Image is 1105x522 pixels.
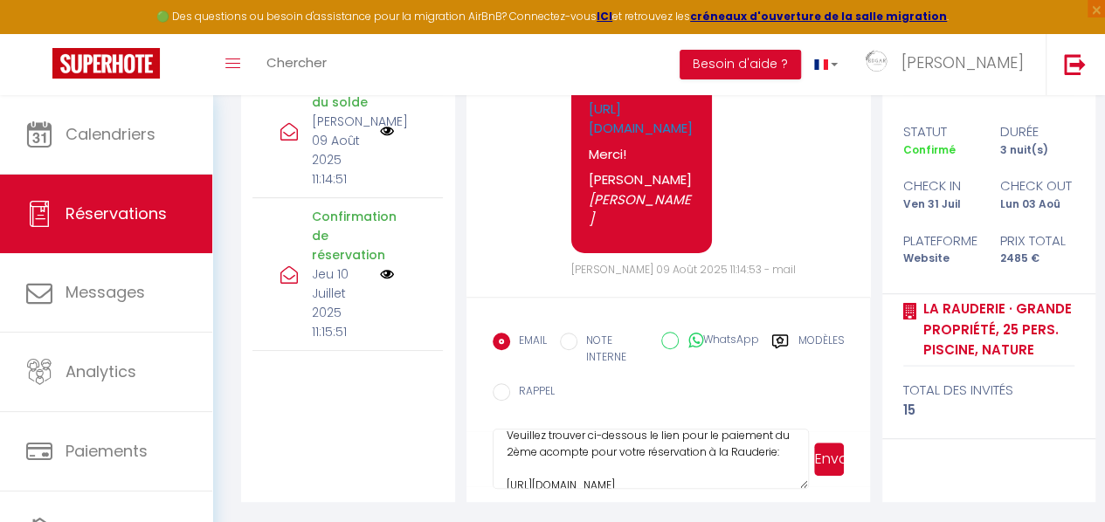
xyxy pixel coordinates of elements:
[510,333,547,352] label: EMAIL
[597,9,612,24] a: ICI
[510,383,555,402] label: RAPPEL
[52,48,160,79] img: Super Booking
[903,380,1074,401] div: total des invités
[903,142,956,157] span: Confirmé
[571,262,796,277] span: [PERSON_NAME] 09 Août 2025 11:14:53 - mail
[903,400,1074,421] div: 15
[892,230,989,251] div: Plateforme
[589,170,694,230] p: [PERSON_NAME]
[14,7,66,59] button: Ouvrir le widget de chat LiveChat
[892,196,989,213] div: Ven 31 Juil
[66,123,155,145] span: Calendriers
[1064,53,1086,75] img: logout
[589,145,694,165] p: Merci!
[690,9,947,24] a: créneaux d'ouverture de la salle migration
[989,196,1086,213] div: Lun 03 Aoû
[901,52,1024,73] span: [PERSON_NAME]
[577,333,649,366] label: NOTE INTERNE
[589,100,693,138] a: [URL][DOMAIN_NAME]
[66,281,145,303] span: Messages
[266,53,327,72] span: Chercher
[814,443,844,476] button: Envoyer
[989,251,1086,267] div: 2485 €
[380,267,394,281] img: NO IMAGE
[798,333,844,368] label: Modèles
[892,121,989,142] div: statut
[864,50,890,76] img: ...
[892,251,989,267] div: Website
[679,332,758,351] label: WhatsApp
[989,142,1086,159] div: 3 nuit(s)
[312,207,369,264] p: Confirmation de réservation
[66,203,167,224] span: Réservations
[312,264,369,341] p: Jeu 10 Juillet 2025 11:15:51
[66,440,148,462] span: Paiements
[589,190,691,229] em: [PERSON_NAME]
[989,121,1086,142] div: durée
[989,175,1086,196] div: check out
[989,230,1086,251] div: Prix total
[66,361,136,382] span: Analytics
[312,112,369,189] p: [PERSON_NAME] 09 Août 2025 11:14:51
[917,299,1074,361] a: La Rauderie · Grande propriété, 25 pers. piscine, nature
[680,50,801,79] button: Besoin d'aide ?
[851,34,1046,95] a: ... [PERSON_NAME]
[892,175,989,196] div: check in
[380,124,394,138] img: NO IMAGE
[253,34,340,95] a: Chercher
